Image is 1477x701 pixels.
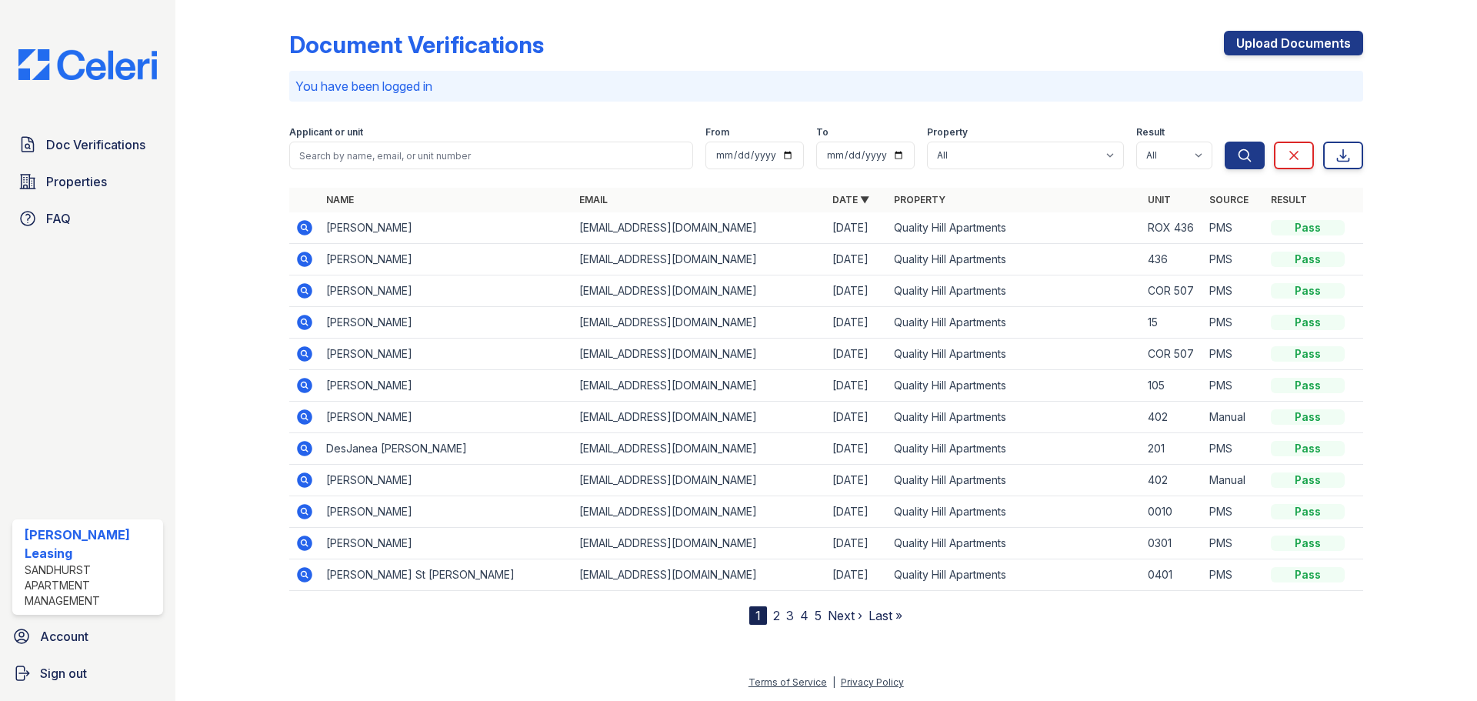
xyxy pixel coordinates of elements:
[816,126,829,139] label: To
[888,433,1141,465] td: Quality Hill Apartments
[826,402,888,433] td: [DATE]
[1142,339,1203,370] td: COR 507
[573,212,826,244] td: [EMAIL_ADDRESS][DOMAIN_NAME]
[1224,31,1363,55] a: Upload Documents
[1136,126,1165,139] label: Result
[1203,496,1265,528] td: PMS
[12,166,163,197] a: Properties
[320,275,573,307] td: [PERSON_NAME]
[1271,346,1345,362] div: Pass
[326,194,354,205] a: Name
[1203,402,1265,433] td: Manual
[826,370,888,402] td: [DATE]
[1142,496,1203,528] td: 0010
[320,307,573,339] td: [PERSON_NAME]
[800,608,809,623] a: 4
[1271,536,1345,551] div: Pass
[12,129,163,160] a: Doc Verifications
[888,275,1141,307] td: Quality Hill Apartments
[1203,370,1265,402] td: PMS
[888,370,1141,402] td: Quality Hill Apartments
[579,194,608,205] a: Email
[826,275,888,307] td: [DATE]
[1142,307,1203,339] td: 15
[888,212,1141,244] td: Quality Hill Apartments
[832,194,869,205] a: Date ▼
[1271,567,1345,582] div: Pass
[573,402,826,433] td: [EMAIL_ADDRESS][DOMAIN_NAME]
[1203,275,1265,307] td: PMS
[573,244,826,275] td: [EMAIL_ADDRESS][DOMAIN_NAME]
[6,658,169,689] a: Sign out
[320,402,573,433] td: [PERSON_NAME]
[12,203,163,234] a: FAQ
[826,212,888,244] td: [DATE]
[573,275,826,307] td: [EMAIL_ADDRESS][DOMAIN_NAME]
[1271,378,1345,393] div: Pass
[573,307,826,339] td: [EMAIL_ADDRESS][DOMAIN_NAME]
[1148,194,1171,205] a: Unit
[1142,465,1203,496] td: 402
[573,496,826,528] td: [EMAIL_ADDRESS][DOMAIN_NAME]
[320,559,573,591] td: [PERSON_NAME] St [PERSON_NAME]
[40,664,87,683] span: Sign out
[1271,252,1345,267] div: Pass
[826,496,888,528] td: [DATE]
[826,465,888,496] td: [DATE]
[841,676,904,688] a: Privacy Policy
[1142,528,1203,559] td: 0301
[6,49,169,80] img: CE_Logo_Blue-a8612792a0a2168367f1c8372b55b34899dd931a85d93a1a3d3e32e68fde9ad4.png
[1142,212,1203,244] td: ROX 436
[320,370,573,402] td: [PERSON_NAME]
[826,433,888,465] td: [DATE]
[573,370,826,402] td: [EMAIL_ADDRESS][DOMAIN_NAME]
[295,77,1357,95] p: You have been logged in
[888,465,1141,496] td: Quality Hill Apartments
[1142,370,1203,402] td: 105
[888,559,1141,591] td: Quality Hill Apartments
[320,496,573,528] td: [PERSON_NAME]
[1271,472,1345,488] div: Pass
[826,559,888,591] td: [DATE]
[1203,559,1265,591] td: PMS
[705,126,729,139] label: From
[46,209,71,228] span: FAQ
[869,608,902,623] a: Last »
[1203,212,1265,244] td: PMS
[25,526,157,562] div: [PERSON_NAME] Leasing
[1203,339,1265,370] td: PMS
[25,562,157,609] div: Sandhurst Apartment Management
[815,608,822,623] a: 5
[320,244,573,275] td: [PERSON_NAME]
[1142,244,1203,275] td: 436
[826,307,888,339] td: [DATE]
[832,676,835,688] div: |
[888,307,1141,339] td: Quality Hill Apartments
[773,608,780,623] a: 2
[1203,244,1265,275] td: PMS
[289,142,693,169] input: Search by name, email, or unit number
[1203,307,1265,339] td: PMS
[573,339,826,370] td: [EMAIL_ADDRESS][DOMAIN_NAME]
[826,528,888,559] td: [DATE]
[749,676,827,688] a: Terms of Service
[40,627,88,646] span: Account
[1142,275,1203,307] td: COR 507
[320,339,573,370] td: [PERSON_NAME]
[1203,465,1265,496] td: Manual
[573,465,826,496] td: [EMAIL_ADDRESS][DOMAIN_NAME]
[320,433,573,465] td: DesJanea [PERSON_NAME]
[289,31,544,58] div: Document Verifications
[749,606,767,625] div: 1
[320,528,573,559] td: [PERSON_NAME]
[828,608,862,623] a: Next ›
[888,244,1141,275] td: Quality Hill Apartments
[1142,433,1203,465] td: 201
[786,608,794,623] a: 3
[46,172,107,191] span: Properties
[1203,433,1265,465] td: PMS
[1271,283,1345,299] div: Pass
[1142,402,1203,433] td: 402
[6,621,169,652] a: Account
